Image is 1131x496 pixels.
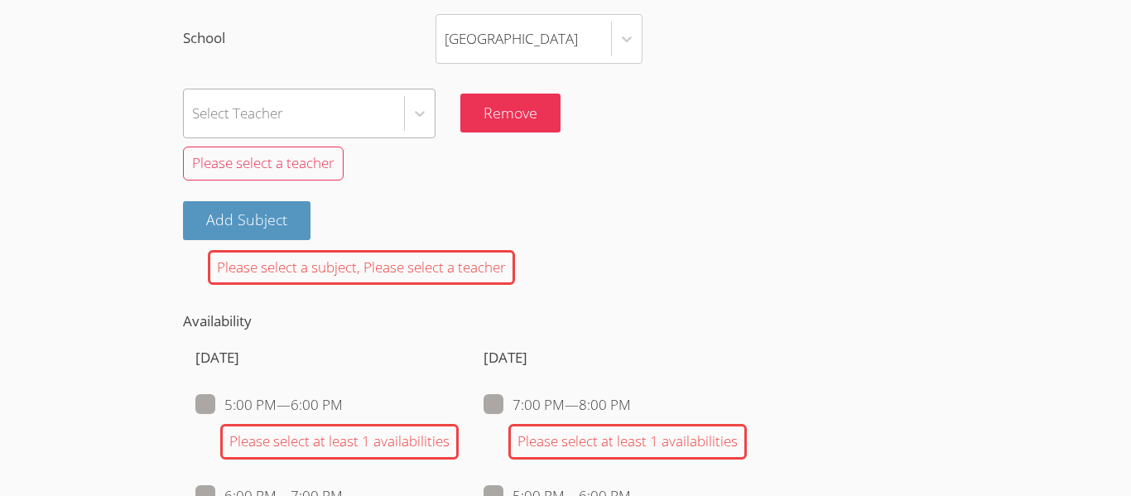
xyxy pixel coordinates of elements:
[460,94,561,132] button: Remove
[508,424,747,460] div: Please select at least 1 availabilities
[195,394,343,416] label: 5:00 PM — 6:00 PM
[220,424,459,460] div: Please select at least 1 availabilities
[484,347,747,368] h4: [DATE]
[208,250,515,286] div: Please select a subject, Please select a teacher
[183,26,436,51] span: School
[183,311,252,330] span: Availability
[192,153,334,172] span: Please select a teacher
[192,101,283,125] div: Select Teacher
[484,394,631,416] label: 7:00 PM — 8:00 PM
[195,347,459,368] h4: [DATE]
[445,26,578,51] div: [GEOGRAPHIC_DATA]
[183,201,310,240] button: Add Subject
